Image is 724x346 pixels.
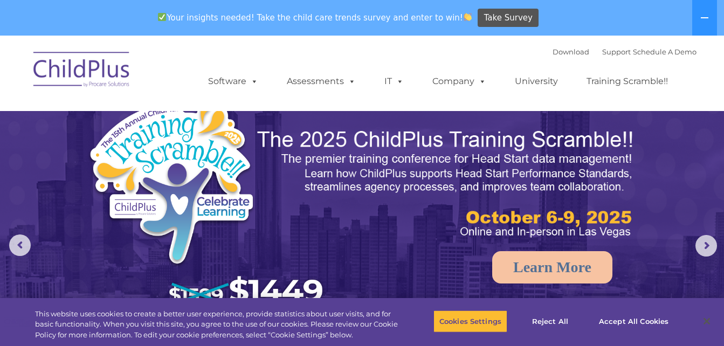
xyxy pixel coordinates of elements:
[478,9,539,27] a: Take Survey
[433,310,507,333] button: Cookies Settings
[504,71,569,92] a: University
[576,71,679,92] a: Training Scramble!!
[516,310,584,333] button: Reject All
[464,13,472,21] img: 👏
[553,47,589,56] a: Download
[150,115,196,123] span: Phone number
[28,44,136,98] img: ChildPlus by Procare Solutions
[633,47,697,56] a: Schedule A Demo
[602,47,631,56] a: Support
[276,71,367,92] a: Assessments
[422,71,497,92] a: Company
[484,9,533,27] span: Take Survey
[593,310,674,333] button: Accept All Cookies
[492,251,612,283] a: Learn More
[158,13,166,21] img: ✅
[553,47,697,56] font: |
[154,7,477,28] span: Your insights needed! Take the child care trends survey and enter to win!
[695,309,719,333] button: Close
[374,71,415,92] a: IT
[197,71,269,92] a: Software
[150,71,183,79] span: Last name
[35,309,398,341] div: This website uses cookies to create a better user experience, provide statistics about user visit...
